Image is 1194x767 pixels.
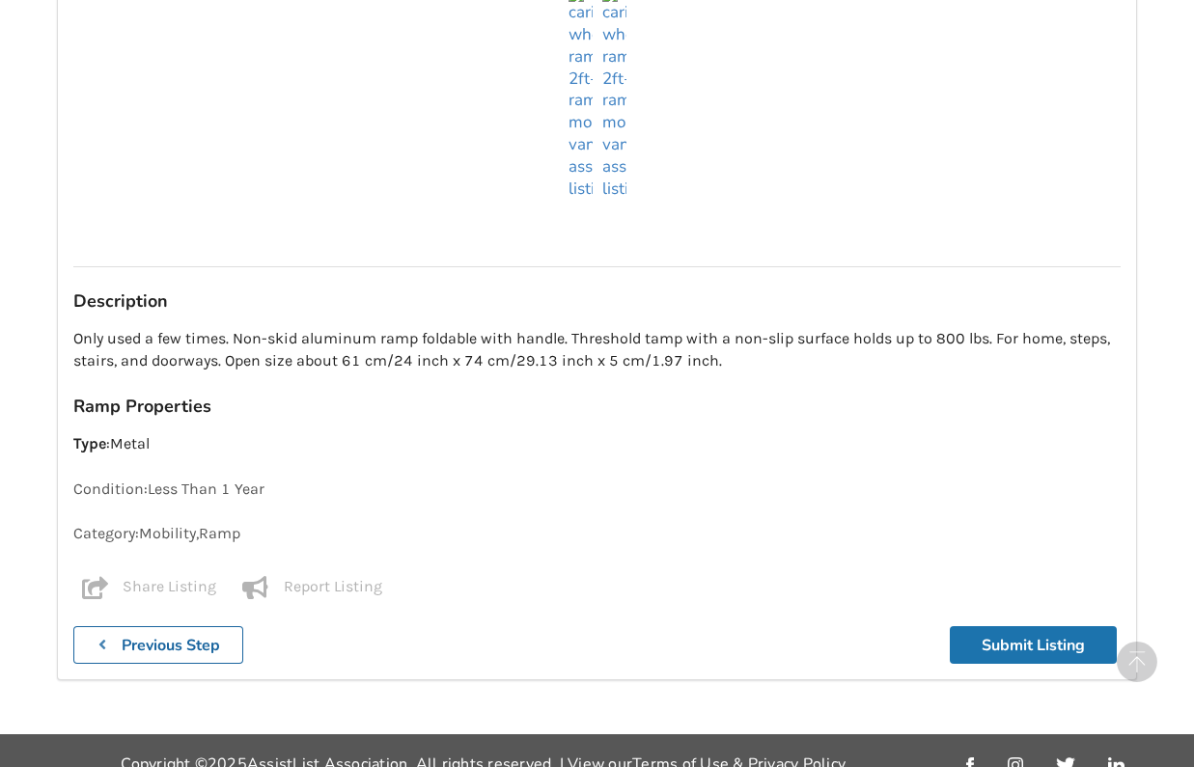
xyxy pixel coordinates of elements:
[284,576,382,599] p: Report Listing
[73,479,1121,501] p: Condition: Less Than 1 Year
[73,396,1121,418] h3: Ramp Properties
[950,626,1117,664] button: Submit Listing
[73,523,1121,545] p: Category: Mobility , Ramp
[73,433,1121,455] p: : Metal
[73,290,1121,313] h3: Description
[73,626,243,664] button: Previous Step
[73,434,106,452] strong: Type
[73,328,1121,372] p: Only used a few times. Non-skid aluminum ramp foldable with handle. Threshold tamp with a non-sli...
[122,635,220,656] b: Previous Step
